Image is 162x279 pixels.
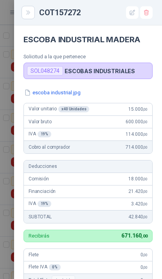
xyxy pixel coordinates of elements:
span: ,00 [143,202,148,206]
span: 0 [140,252,148,257]
span: IVA [29,201,51,207]
button: Close [23,8,33,17]
span: 0 [140,265,148,270]
p: Recibirás [29,233,49,238]
span: 114.000 [126,131,148,137]
div: SOL048274 [27,66,63,76]
span: Cobro al comprador [29,144,70,150]
span: ,00 [143,120,148,124]
span: Financiación [29,189,56,194]
p: Solicitud a la que pertenece [23,54,153,59]
span: ,00 [143,265,148,270]
span: 21.420 [128,189,148,194]
span: Flete [29,252,39,257]
div: x 40 Unidades [58,106,89,112]
span: Comisión [29,176,49,182]
div: 0 % [49,264,61,270]
div: 19 % [38,201,52,207]
span: ,00 [143,189,148,194]
span: ,00 [143,215,148,219]
span: Deducciones [29,164,57,169]
div: COT157272 [39,6,153,19]
h4: ESCOBA INDUSTRIAL MADERA [23,35,153,44]
span: 3.420 [131,201,148,207]
span: 42.840 [128,214,148,220]
span: ,00 [143,107,148,112]
span: Valor bruto [29,119,51,124]
span: 671.160 [121,232,148,239]
span: ,00 [141,234,148,239]
span: SUBTOTAL [29,214,52,220]
p: ESCOBAS INDUSTRIALES [65,68,135,74]
span: 15.000 [128,106,148,112]
span: Valor unitario [29,106,89,112]
span: IVA [29,131,51,137]
button: escoba industrial.jpg [23,88,81,97]
span: 600.000 [126,119,148,124]
span: ,00 [143,253,148,257]
span: ,00 [143,132,148,137]
span: 18.000 [128,176,148,182]
span: 714.000 [126,144,148,150]
span: Flete IVA [29,264,61,270]
div: 19 % [38,131,52,137]
span: ,00 [143,145,148,149]
span: ,00 [143,177,148,181]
